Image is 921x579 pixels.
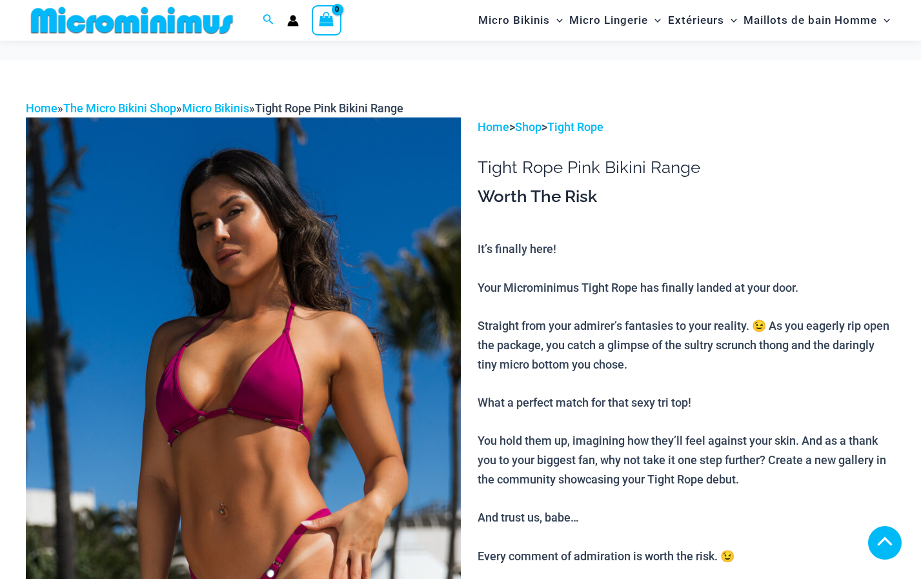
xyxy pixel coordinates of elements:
[569,14,648,26] font: Micro Lingerie
[566,4,664,37] a: Micro LingerieMenu ToggleBasculement du menu
[478,157,895,178] h1: Tight Rope Pink Bikini Range
[475,4,566,37] a: Micro BikinisMenu ToggleBasculement du menu
[182,101,249,115] a: Micro Bikinis
[26,101,403,115] span: » » »
[26,6,238,35] img: MM SHOP LOGO FLAT
[724,4,737,37] span: Basculement du menu
[478,120,603,134] font: > >
[478,186,895,208] h3: Worth The Risk
[478,239,895,565] p: It’s finally here! Your Microminimus Tight Rope has finally landed at your door. Straight from yo...
[744,14,877,26] font: Maillots de bain Homme
[26,101,57,115] a: Home
[478,120,509,134] a: Home
[648,4,661,37] span: Basculement du menu
[877,4,890,37] span: Basculement du menu
[547,120,603,134] a: Tight Rope
[255,101,403,115] span: Tight Rope Pink Bikini Range
[550,4,563,37] span: Basculement du menu
[668,14,724,26] font: Extérieurs
[287,15,299,26] a: Lien de l’icône du compte
[263,12,274,28] a: Lien de l’icône de recherche
[478,14,550,26] font: Micro Bikinis
[665,4,740,37] a: ExtérieursMenu ToggleBasculement du menu
[63,101,176,115] a: The Micro Bikini Shop
[515,120,541,134] a: Shop
[473,2,895,39] nav: Site Navigation
[312,5,341,35] a: Voir le panier, vide
[740,4,893,37] a: Maillots de bain HommeMenu ToggleBasculement du menu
